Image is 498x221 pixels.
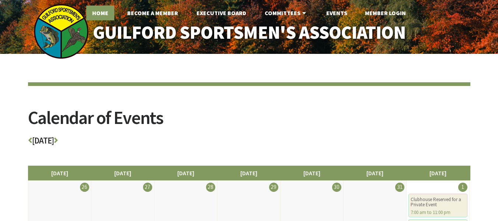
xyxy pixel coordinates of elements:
[121,6,184,20] a: Become A Member
[411,197,465,207] div: Clubhouse Reserved for a Private Event
[143,183,152,192] div: 27
[269,183,278,192] div: 29
[259,6,314,20] a: Committees
[280,166,344,180] li: [DATE]
[34,4,89,59] img: logo_sm.png
[28,136,470,149] h3: [DATE]
[191,6,252,20] a: Executive Board
[395,183,404,192] div: 31
[206,183,215,192] div: 28
[332,183,341,192] div: 30
[320,6,353,20] a: Events
[28,166,91,180] li: [DATE]
[154,166,217,180] li: [DATE]
[77,17,421,48] a: Guilford Sportsmen's Association
[458,183,467,192] div: 1
[406,166,470,180] li: [DATE]
[86,6,114,20] a: Home
[217,166,281,180] li: [DATE]
[91,166,154,180] li: [DATE]
[28,108,470,136] h2: Calendar of Events
[411,210,465,215] div: 7:00 am to 11:00 pm
[80,183,89,192] div: 26
[359,6,412,20] a: Member Login
[343,166,407,180] li: [DATE]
